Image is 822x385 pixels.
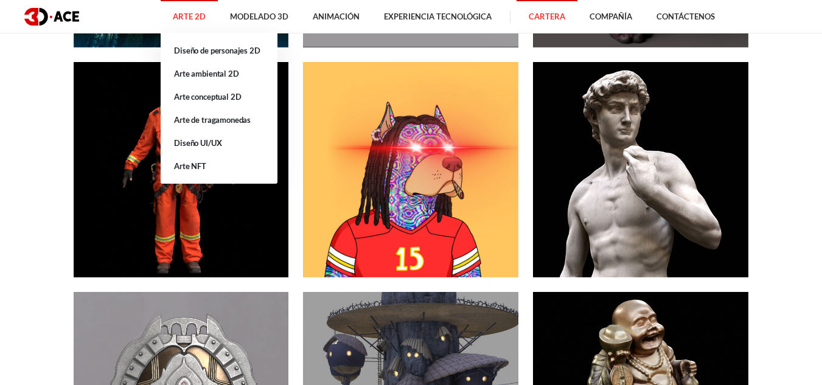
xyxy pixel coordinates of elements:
a: Diseño UI/UX [161,131,277,154]
a: Diseño de personajes 2D [161,39,277,62]
font: Modelado 3D [230,12,288,21]
font: Compañía [590,12,632,21]
a: Arte de tragamonedas [161,108,277,131]
font: Arte NFT [174,161,206,171]
font: Arte 2D [173,12,206,21]
font: Arte ambiental 2D [174,69,239,78]
a: Arte NFT [161,154,277,178]
font: Arte conceptual 2D [174,92,241,102]
a: Estatua de David (Contenido para adultos) [526,55,756,285]
a: Arte ambiental 2D [161,62,277,85]
font: Contáctenos [657,12,715,21]
a: Arte conceptual 2D [161,85,277,108]
font: Arte de tragamonedas [174,115,251,125]
font: Diseño UI/UX [174,138,221,148]
a: Bombero [66,55,296,285]
font: Cartera [529,12,565,21]
a: Arte NFT [296,55,526,285]
font: Diseño de personajes 2D [174,46,260,55]
img: logotipo oscuro [24,8,79,26]
font: Experiencia tecnológica [384,12,492,21]
font: Animación [313,12,360,21]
